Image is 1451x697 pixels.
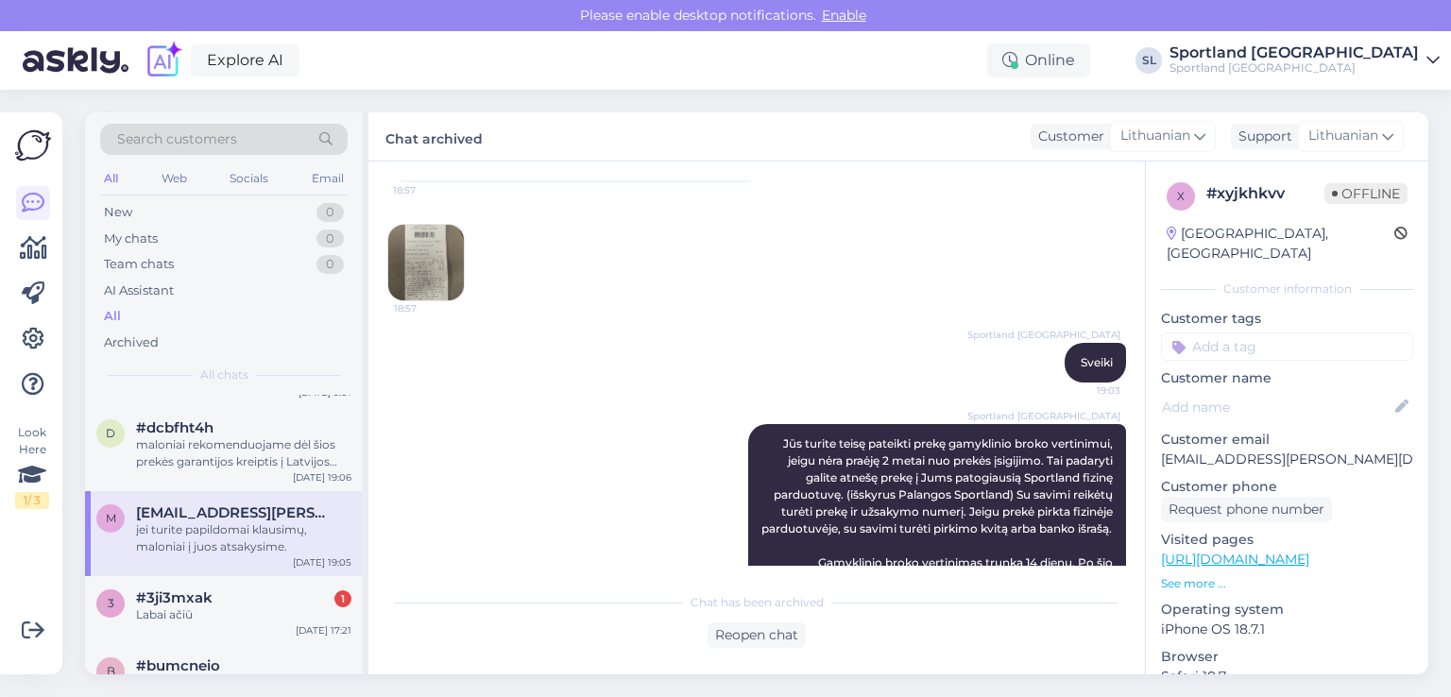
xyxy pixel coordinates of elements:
span: mantas.zalensas@gmail.com [136,504,333,521]
span: Search customers [117,129,237,149]
div: [DATE] 19:06 [293,470,351,484]
div: Archived [104,333,159,352]
div: 1 / 3 [15,492,49,509]
a: [URL][DOMAIN_NAME] [1161,551,1309,568]
span: Enable [816,7,872,24]
p: iPhone OS 18.7.1 [1161,620,1413,639]
span: Chat has been archived [691,594,824,611]
div: [DATE] 17:21 [296,623,351,637]
div: Sportland [GEOGRAPHIC_DATA] [1169,60,1419,76]
span: 3 [108,596,114,610]
p: Safari 18.7 [1161,667,1413,687]
p: Visited pages [1161,530,1413,550]
div: Look Here [15,424,49,509]
div: All [100,166,122,191]
span: m [106,511,116,525]
span: Jūs turite teisę pateikti prekę gamyklinio broko vertinimui, jeigu nėra praėję 2 metai nuo prekės... [761,436,1116,586]
p: Browser [1161,647,1413,667]
div: Support [1231,127,1292,146]
p: Customer tags [1161,309,1413,329]
div: Sportland [GEOGRAPHIC_DATA] [1169,45,1419,60]
p: Operating system [1161,600,1413,620]
span: #3ji3mxak [136,589,213,606]
div: [GEOGRAPHIC_DATA], [GEOGRAPHIC_DATA] [1167,224,1394,263]
span: 18:57 [393,183,464,197]
span: b [107,664,115,678]
p: [EMAIL_ADDRESS][PERSON_NAME][DOMAIN_NAME] [1161,450,1413,469]
span: Lithuanian [1308,126,1378,146]
img: Askly Logo [15,127,51,163]
p: Customer phone [1161,477,1413,497]
div: Labai ačiū [136,606,351,623]
div: Online [987,43,1090,77]
div: 0 [316,255,344,274]
input: Add a tag [1161,332,1413,361]
label: Chat archived [385,124,483,149]
input: Add name [1162,397,1391,417]
div: Customer information [1161,280,1413,297]
div: 1 [334,590,351,607]
div: Reopen chat [708,622,806,648]
span: x [1177,189,1185,203]
p: Customer name [1161,368,1413,388]
div: jei turite papildomai klausimų, maloniai į juos atsakysime. [136,521,351,555]
div: Web [158,166,191,191]
div: Email [308,166,348,191]
div: [DATE] 19:05 [293,555,351,569]
span: 19:03 [1050,383,1120,398]
a: Sportland [GEOGRAPHIC_DATA]Sportland [GEOGRAPHIC_DATA] [1169,45,1440,76]
span: #dcbfht4h [136,419,213,436]
span: Lithuanian [1120,126,1190,146]
div: SL [1135,47,1162,74]
span: Offline [1324,183,1408,204]
div: New [104,203,132,222]
div: All [104,307,121,326]
div: 0 [316,203,344,222]
a: Explore AI [191,44,299,76]
div: maloniai rekomenduojame dėl šios prekės garantijos kreiptis į Latvijos Sportland klientų apratnav... [136,436,351,470]
div: # xyjkhkvv [1206,182,1324,205]
div: 0 [316,229,344,248]
span: 18:57 [394,301,465,315]
img: Attachment [388,225,464,300]
span: d [106,426,115,440]
img: explore-ai [144,41,183,80]
span: #bumcneio [136,657,220,674]
div: Request phone number [1161,497,1332,522]
span: Sportland [GEOGRAPHIC_DATA] [967,409,1120,423]
div: Team chats [104,255,174,274]
span: Sveiki [1081,355,1113,369]
div: AI Assistant [104,281,174,300]
div: Customer [1031,127,1104,146]
span: Sportland [GEOGRAPHIC_DATA] [967,328,1120,342]
p: See more ... [1161,575,1413,592]
p: Customer email [1161,430,1413,450]
div: My chats [104,229,158,248]
div: Socials [226,166,272,191]
span: All chats [200,366,248,383]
